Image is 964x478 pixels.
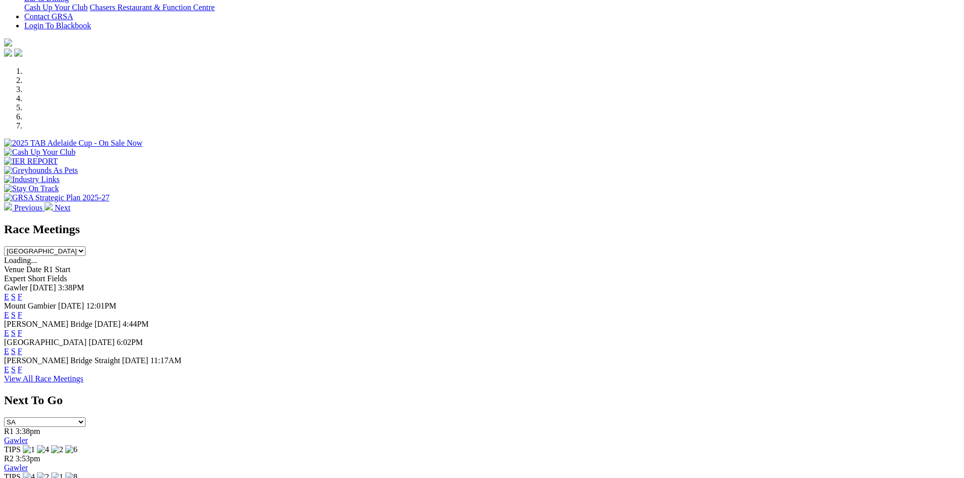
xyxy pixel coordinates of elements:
img: twitter.svg [14,49,22,57]
span: [DATE] [122,356,148,365]
a: E [4,329,9,337]
img: 2 [51,445,63,454]
a: Gawler [4,436,28,445]
img: IER REPORT [4,157,58,166]
span: Expert [4,274,26,283]
a: E [4,311,9,319]
a: View All Race Meetings [4,374,83,383]
a: S [11,311,16,319]
span: 11:17AM [150,356,182,365]
span: R2 [4,454,14,463]
span: [DATE] [58,301,85,310]
div: Bar & Dining [24,3,960,12]
a: F [18,311,22,319]
a: Contact GRSA [24,12,73,21]
a: Next [45,203,70,212]
a: Previous [4,203,45,212]
img: Industry Links [4,175,60,184]
span: Next [55,203,70,212]
img: Greyhounds As Pets [4,166,78,175]
img: 4 [37,445,49,454]
a: S [11,347,16,356]
span: R1 [4,427,14,436]
span: Previous [14,203,43,212]
span: 3:38PM [58,283,85,292]
span: [GEOGRAPHIC_DATA] [4,338,87,346]
span: [PERSON_NAME] Bridge Straight [4,356,120,365]
span: Mount Gambier [4,301,56,310]
span: R1 Start [44,265,70,274]
a: S [11,292,16,301]
h2: Race Meetings [4,223,960,236]
span: 3:38pm [16,427,40,436]
h2: Next To Go [4,394,960,407]
img: Cash Up Your Club [4,148,75,157]
span: TIPS [4,445,21,454]
img: chevron-right-pager-white.svg [45,202,53,210]
span: 4:44PM [122,320,149,328]
span: Short [28,274,46,283]
span: 12:01PM [86,301,116,310]
span: [DATE] [95,320,121,328]
span: Fields [47,274,67,283]
img: logo-grsa-white.png [4,38,12,47]
a: E [4,292,9,301]
span: 3:53pm [16,454,40,463]
a: S [11,329,16,337]
span: [DATE] [30,283,56,292]
img: GRSA Strategic Plan 2025-27 [4,193,109,202]
span: Venue [4,265,24,274]
a: E [4,347,9,356]
img: 2025 TAB Adelaide Cup - On Sale Now [4,139,143,148]
span: 6:02PM [117,338,143,346]
span: Loading... [4,256,37,265]
a: E [4,365,9,374]
span: Date [26,265,41,274]
a: F [18,347,22,356]
a: Chasers Restaurant & Function Centre [90,3,215,12]
a: Login To Blackbook [24,21,91,30]
span: [DATE] [89,338,115,346]
a: F [18,292,22,301]
img: 1 [23,445,35,454]
a: F [18,329,22,337]
a: S [11,365,16,374]
img: chevron-left-pager-white.svg [4,202,12,210]
a: Gawler [4,463,28,472]
span: Gawler [4,283,28,292]
a: F [18,365,22,374]
img: facebook.svg [4,49,12,57]
img: 6 [65,445,77,454]
span: [PERSON_NAME] Bridge [4,320,93,328]
a: Cash Up Your Club [24,3,88,12]
img: Stay On Track [4,184,59,193]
